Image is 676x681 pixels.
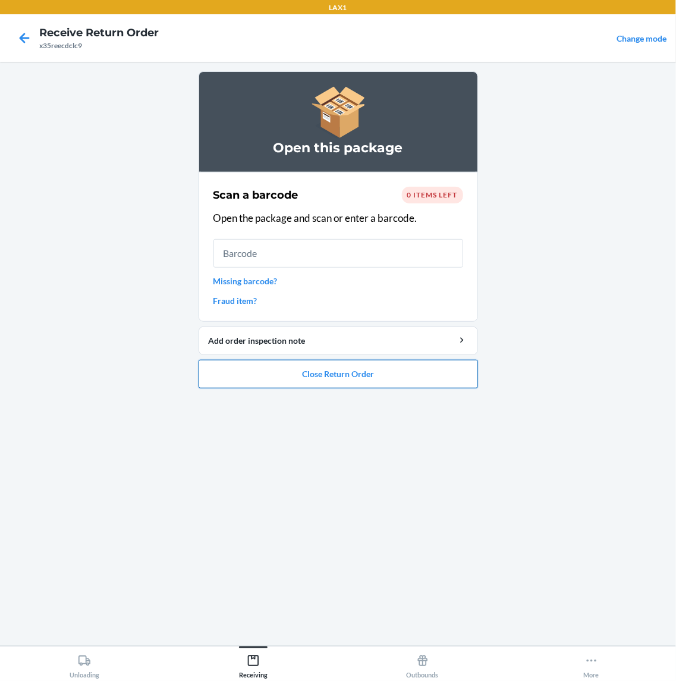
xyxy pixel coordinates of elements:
[329,2,347,13] p: LAX1
[213,211,463,226] p: Open the package and scan or enter a barcode.
[70,649,99,679] div: Unloading
[239,649,268,679] div: Receiving
[209,334,468,347] div: Add order inspection note
[39,40,159,51] div: x35reecdclc9
[39,25,159,40] h4: Receive Return Order
[507,647,676,679] button: More
[199,360,478,388] button: Close Return Order
[213,275,463,287] a: Missing barcode?
[338,647,507,679] button: Outbounds
[213,294,463,307] a: Fraud item?
[213,187,298,203] h2: Scan a barcode
[213,139,463,158] h3: Open this package
[584,649,599,679] div: More
[617,33,666,43] a: Change mode
[407,649,439,679] div: Outbounds
[199,327,478,355] button: Add order inspection note
[213,239,463,268] input: Barcode
[169,647,338,679] button: Receiving
[407,190,458,199] span: 0 items left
